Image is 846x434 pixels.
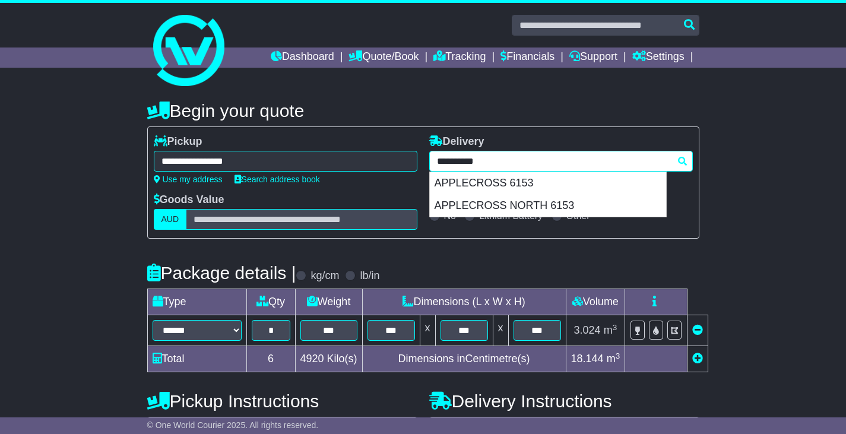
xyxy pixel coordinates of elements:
label: lb/in [360,270,379,283]
td: 6 [246,346,295,372]
span: 3.024 [574,324,601,336]
td: Weight [295,289,362,315]
label: kg/cm [310,270,339,283]
sup: 3 [613,323,617,332]
td: Kilo(s) [295,346,362,372]
label: Delivery [429,135,484,148]
div: APPLECROSS 6153 [430,172,666,195]
td: Volume [566,289,625,315]
td: Dimensions in Centimetre(s) [362,346,566,372]
h4: Pickup Instructions [147,391,417,411]
a: Search address book [235,175,320,184]
td: Total [147,346,246,372]
a: Settings [632,47,685,68]
a: Dashboard [271,47,334,68]
h4: Package details | [147,263,296,283]
span: 4920 [300,353,324,365]
td: x [493,315,508,346]
label: AUD [154,209,187,230]
span: © One World Courier 2025. All rights reserved. [147,420,319,430]
a: Tracking [433,47,486,68]
span: m [607,353,620,365]
a: Quote/Book [348,47,419,68]
sup: 3 [616,351,620,360]
span: 18.144 [571,353,604,365]
td: x [420,315,435,346]
h4: Delivery Instructions [429,391,699,411]
span: m [604,324,617,336]
a: Use my address [154,175,223,184]
div: APPLECROSS NORTH 6153 [430,195,666,217]
label: Goods Value [154,194,224,207]
a: Remove this item [692,324,703,336]
a: Financials [500,47,555,68]
label: Pickup [154,135,202,148]
a: Support [569,47,617,68]
a: Add new item [692,353,703,365]
td: Dimensions (L x W x H) [362,289,566,315]
td: Qty [246,289,295,315]
h4: Begin your quote [147,101,699,121]
td: Type [147,289,246,315]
